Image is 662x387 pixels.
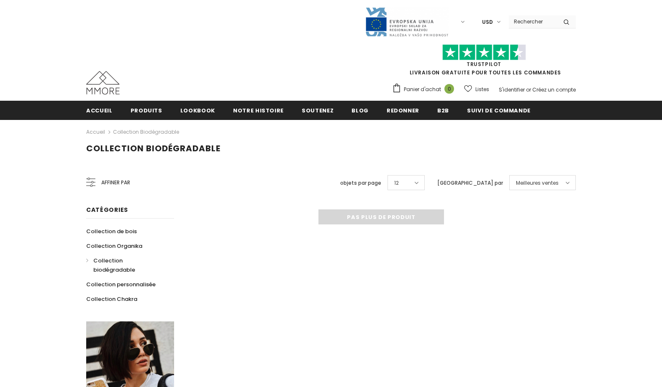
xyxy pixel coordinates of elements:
[86,127,105,137] a: Accueil
[86,101,113,120] a: Accueil
[86,107,113,115] span: Accueil
[437,179,503,187] label: [GEOGRAPHIC_DATA] par
[365,7,449,37] img: Javni Razpis
[86,143,221,154] span: Collection biodégradable
[499,86,525,93] a: S'identifier
[302,101,334,120] a: soutenez
[180,101,215,120] a: Lookbook
[467,107,531,115] span: Suivi de commande
[86,239,142,253] a: Collection Organika
[387,107,419,115] span: Redonner
[532,86,576,93] a: Créez un compte
[86,295,137,303] span: Collection Chakra
[86,253,165,277] a: Collection biodégradable
[352,101,369,120] a: Blog
[86,206,128,214] span: Catégories
[131,107,162,115] span: Produits
[86,277,156,292] a: Collection personnalisée
[233,107,284,115] span: Notre histoire
[113,128,179,135] a: Collection biodégradable
[86,224,137,239] a: Collection de bois
[86,71,120,94] img: Cas MMORE
[86,280,156,288] span: Collection personnalisée
[464,82,489,97] a: Listes
[467,101,531,120] a: Suivi de commande
[131,101,162,120] a: Produits
[352,107,369,115] span: Blog
[516,179,559,187] span: Meilleures ventes
[392,48,576,76] span: LIVRAISON GRATUITE POUR TOUTES LES COMMANDES
[93,257,135,274] span: Collection biodégradable
[233,101,284,120] a: Notre histoire
[437,107,449,115] span: B2B
[180,107,215,115] span: Lookbook
[86,227,137,235] span: Collection de bois
[437,101,449,120] a: B2B
[392,83,458,96] a: Panier d'achat 0
[302,107,334,115] span: soutenez
[404,85,441,94] span: Panier d'achat
[101,178,130,187] span: Affiner par
[340,179,381,187] label: objets par page
[467,61,501,68] a: TrustPilot
[526,86,531,93] span: or
[86,292,137,306] a: Collection Chakra
[387,101,419,120] a: Redonner
[86,242,142,250] span: Collection Organika
[475,85,489,94] span: Listes
[444,84,454,94] span: 0
[394,179,399,187] span: 12
[482,18,493,26] span: USD
[365,18,449,25] a: Javni Razpis
[509,15,557,28] input: Search Site
[442,44,526,61] img: Faites confiance aux étoiles pilotes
